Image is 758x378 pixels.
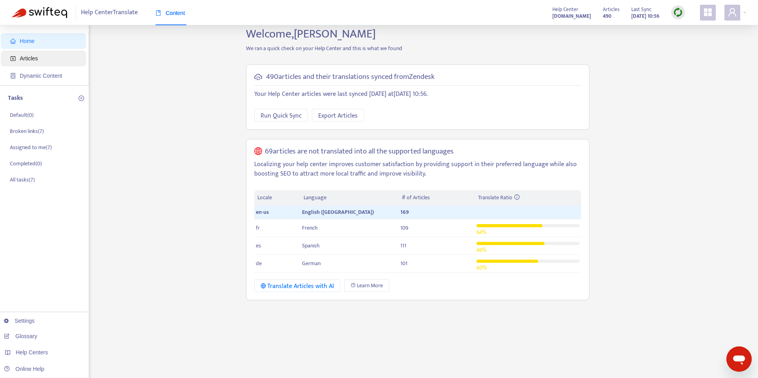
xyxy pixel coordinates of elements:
img: sync.dc5367851b00ba804db3.png [673,7,683,17]
th: Locale [254,190,301,206]
span: home [10,38,16,44]
button: Export Articles [312,109,364,122]
p: Default ( 0 ) [10,111,34,119]
span: English ([GEOGRAPHIC_DATA]) [302,208,374,217]
span: Export Articles [318,111,358,121]
span: Help Center [552,5,578,14]
strong: [DATE] 10:56 [631,12,659,21]
span: Dynamic Content [20,73,62,79]
span: Run Quick Sync [261,111,302,121]
p: We ran a quick check on your Help Center and this is what we found [240,44,595,52]
p: Tasks [8,94,23,103]
span: Spanish [302,241,320,250]
span: 66 % [477,245,486,254]
span: account-book [10,56,16,61]
p: All tasks ( 7 ) [10,176,35,184]
span: Articles [20,55,38,62]
p: Assigned to me ( 7 ) [10,143,52,152]
a: Glossary [4,333,37,339]
p: Broken links ( 7 ) [10,127,44,135]
span: Home [20,38,34,44]
a: Online Help [4,366,44,372]
button: Run Quick Sync [254,109,308,122]
span: book [156,10,161,16]
strong: [DOMAIN_NAME] [552,12,591,21]
a: [DOMAIN_NAME] [552,11,591,21]
p: Your Help Center articles were last synced [DATE] at [DATE] 10:56 . [254,90,581,99]
th: # of Articles [399,190,475,206]
span: Content [156,10,185,16]
span: fr [256,223,260,232]
h5: 490 articles and their translations synced from Zendesk [266,73,435,82]
span: cloud-sync [254,73,262,81]
span: global [254,147,262,156]
button: Translate Articles with AI [254,279,341,292]
span: 60 % [477,263,487,272]
span: Articles [603,5,619,14]
p: Localizing your help center improves customer satisfaction by providing support in their preferre... [254,160,581,179]
span: de [256,259,262,268]
span: Help Centers [16,349,48,356]
span: 111 [400,241,406,250]
a: Settings [4,318,35,324]
span: 64 % [477,228,486,237]
a: Learn More [344,279,389,292]
span: Learn More [357,281,383,290]
img: Swifteq [12,7,67,18]
span: en-us [256,208,269,217]
h5: 69 articles are not translated into all the supported languages [265,147,454,156]
span: container [10,73,16,79]
span: appstore [703,7,713,17]
span: 169 [400,208,409,217]
p: Completed ( 0 ) [10,159,42,168]
span: German [302,259,321,268]
iframe: Button to launch messaging window [726,346,752,372]
th: Language [300,190,398,206]
div: Translate Articles with AI [261,281,334,291]
strong: 490 [603,12,612,21]
span: es [256,241,261,250]
span: plus-circle [79,95,84,101]
span: Last Sync [631,5,651,14]
span: 109 [400,223,408,232]
span: Help Center Translate [81,5,138,20]
div: Translate Ratio [478,193,578,202]
span: Welcome, [PERSON_NAME] [246,24,376,44]
span: 101 [400,259,407,268]
span: user [728,7,737,17]
span: French [302,223,318,232]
